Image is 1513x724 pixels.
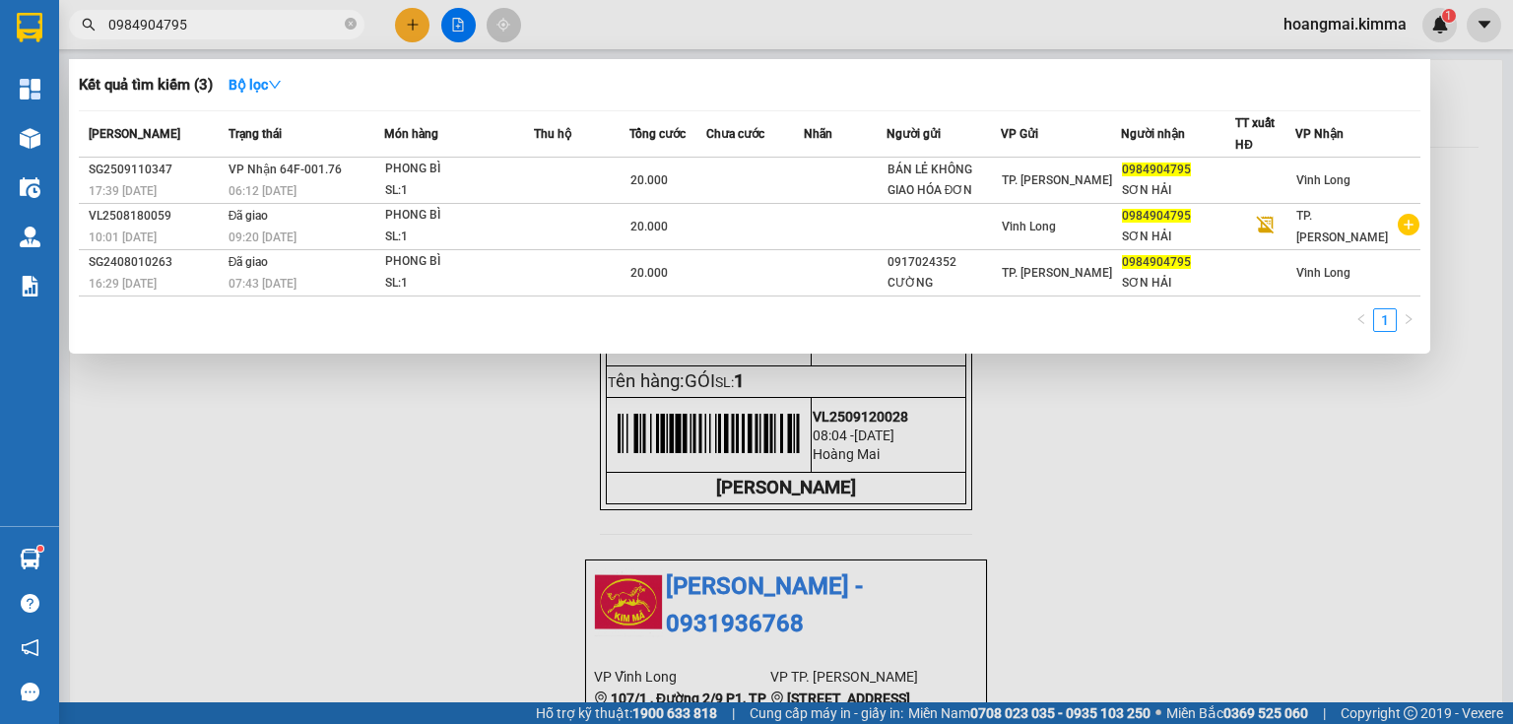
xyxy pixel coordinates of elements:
[168,64,326,88] div: HIỀN
[20,79,40,99] img: dashboard-icon
[345,18,357,30] span: close-circle
[168,19,216,39] span: Nhận:
[1122,180,1234,201] div: SƠN HẢI
[1002,173,1112,187] span: TP. [PERSON_NAME]
[385,159,533,180] div: PHONG BÌ
[1122,273,1234,294] div: SƠN HẢI
[89,277,157,291] span: 16:29 [DATE]
[1374,309,1396,331] a: 1
[630,220,668,233] span: 20.000
[888,273,1000,294] div: CƯỜNG
[706,127,764,141] span: Chưa cước
[1349,308,1373,332] button: left
[1235,116,1275,152] span: TT xuất HĐ
[21,638,39,657] span: notification
[20,177,40,198] img: warehouse-icon
[17,13,42,42] img: logo-vxr
[17,19,47,39] span: Gửi:
[229,163,342,176] span: VP Nhận 64F-001.76
[1122,163,1191,176] span: 0984904795
[229,255,269,269] span: Đã giao
[17,111,155,139] div: 0938942376
[345,16,357,34] span: close-circle
[21,683,39,701] span: message
[1349,308,1373,332] li: Previous Page
[229,127,282,141] span: Trạng thái
[385,205,533,227] div: PHONG BÌ
[79,75,213,96] h3: Kết quả tìm kiếm ( 3 )
[89,127,180,141] span: [PERSON_NAME]
[1122,227,1234,247] div: SƠN HẢI
[89,160,223,180] div: SG2509110347
[1397,308,1420,332] button: right
[229,230,296,244] span: 09:20 [DATE]
[1122,255,1191,269] span: 0984904795
[629,127,686,141] span: Tổng cước
[1296,266,1350,280] span: Vĩnh Long
[384,127,438,141] span: Món hàng
[887,127,941,141] span: Người gửi
[1296,209,1388,244] span: TP. [PERSON_NAME]
[229,184,296,198] span: 06:12 [DATE]
[213,69,297,100] button: Bộ lọcdown
[804,127,832,141] span: Nhãn
[268,78,282,92] span: down
[17,40,155,111] div: BÁN LẺ KHÔNG GIAO HÓA ĐƠN
[1296,173,1350,187] span: Vĩnh Long
[1001,127,1038,141] span: VP Gửi
[108,14,341,35] input: Tìm tên, số ĐT hoặc mã đơn
[37,546,43,552] sup: 1
[168,17,326,64] div: TP. [PERSON_NAME]
[20,549,40,569] img: warehouse-icon
[1355,313,1367,325] span: left
[17,17,155,40] div: Vĩnh Long
[385,273,533,295] div: SL: 1
[1373,308,1397,332] li: 1
[1295,127,1344,141] span: VP Nhận
[1397,308,1420,332] li: Next Page
[385,227,533,248] div: SL: 1
[21,594,39,613] span: question-circle
[82,18,96,32] span: search
[20,276,40,296] img: solution-icon
[888,252,1000,273] div: 0917024352
[385,180,533,202] div: SL: 1
[1121,127,1185,141] span: Người nhận
[89,252,223,273] div: SG2408010263
[168,88,326,115] div: 0909655425
[630,266,668,280] span: 20.000
[888,160,1000,201] div: BÁN LẺ KHÔNG GIAO HÓA ĐƠN
[1403,313,1414,325] span: right
[385,251,533,273] div: PHONG BÌ
[229,277,296,291] span: 07:43 [DATE]
[630,173,668,187] span: 20.000
[534,127,571,141] span: Thu hộ
[20,227,40,247] img: warehouse-icon
[1002,220,1056,233] span: Vĩnh Long
[20,128,40,149] img: warehouse-icon
[1398,214,1419,235] span: plus-circle
[229,209,269,223] span: Đã giao
[229,77,282,93] strong: Bộ lọc
[89,184,157,198] span: 17:39 [DATE]
[89,206,223,227] div: VL2508180059
[1122,209,1191,223] span: 0984904795
[89,230,157,244] span: 10:01 [DATE]
[1002,266,1112,280] span: TP. [PERSON_NAME]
